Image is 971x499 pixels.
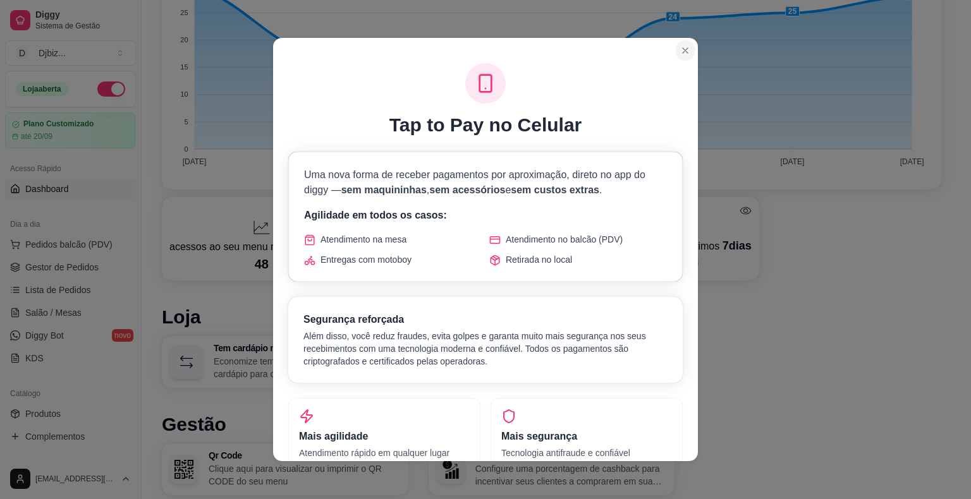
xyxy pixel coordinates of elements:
[321,233,406,246] span: Atendimento na mesa
[321,253,412,266] span: Entregas com motoboy
[299,429,470,444] h3: Mais agilidade
[501,447,672,459] p: Tecnologia antifraude e confiável
[501,429,672,444] h3: Mais segurança
[506,233,623,246] span: Atendimento no balcão (PDV)
[303,312,668,327] h3: Segurança reforçada
[299,447,470,459] p: Atendimento rápido em qualquer lugar
[389,114,582,136] h1: Tap to Pay no Celular
[506,253,572,266] span: Retirada no local
[341,184,427,195] span: sem maquininhas
[511,184,599,195] span: sem custos extras
[303,330,668,368] p: Além disso, você reduz fraudes, evita golpes e garanta muito mais segurança nos seus recebimentos...
[675,40,695,61] button: Close
[304,167,667,198] p: Uma nova forma de receber pagamentos por aproximação, direto no app do diggy — , e .
[304,208,667,223] p: Agilidade em todos os casos:
[429,184,505,195] span: sem acessórios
